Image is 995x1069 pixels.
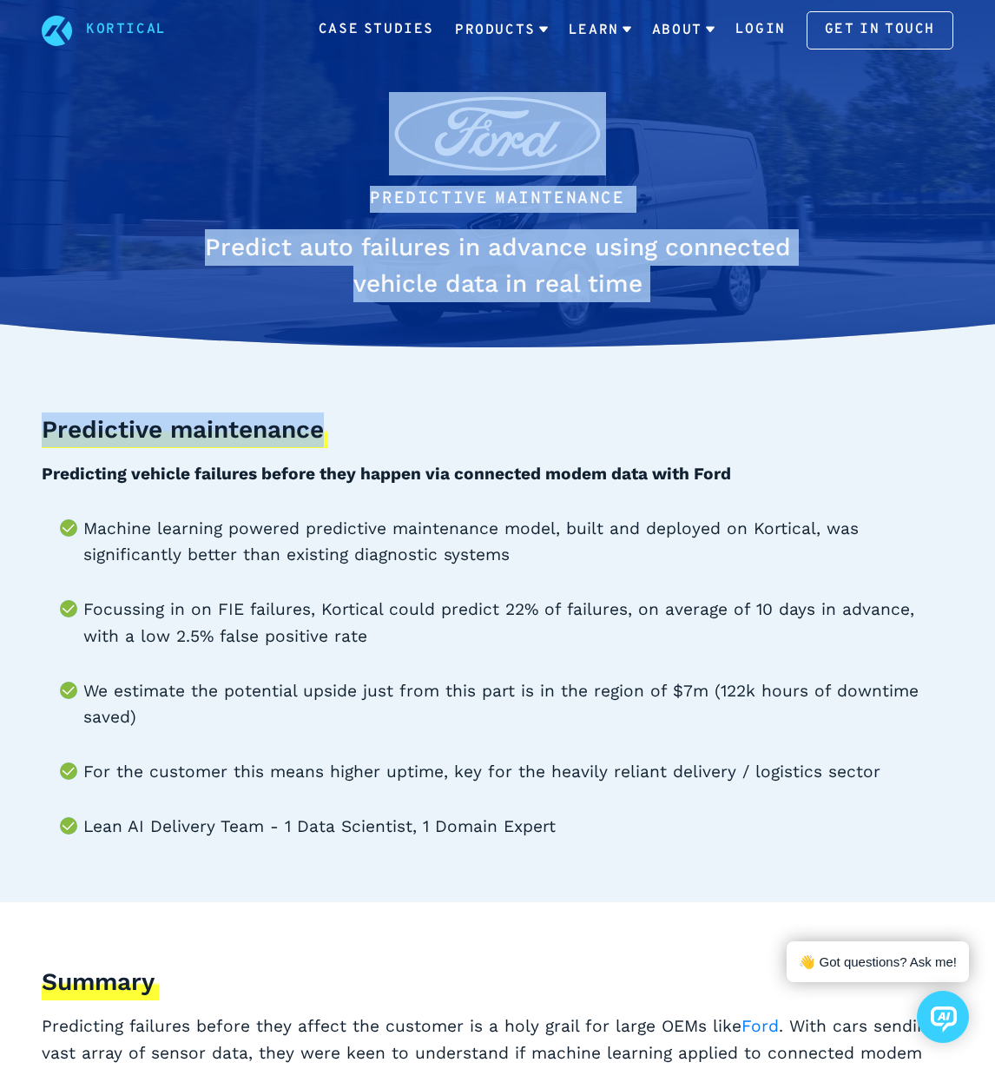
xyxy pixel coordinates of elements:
[86,19,167,42] a: Kortical
[83,516,953,569] li: Machine learning powered predictive maintenance model, built and deployed on Kortical, was signif...
[319,19,434,42] a: Case Studies
[807,11,953,49] a: Get in touch
[42,967,159,1000] h3: Summary
[171,229,824,302] h1: Predict auto failures in advance using connected vehicle data in real time
[83,814,953,841] li: Lean AI Delivery Team - 1 Data Scientist, 1 Domain Expert
[652,8,715,53] a: About
[83,678,953,731] li: We estimate the potential upside just from this part is in the region of $7m (122k hours of downt...
[569,8,631,53] a: Learn
[42,464,731,484] b: Predicting vehicle failures before they happen via connected modem data with Ford
[42,415,328,448] h3: Predictive maintenance
[83,759,953,786] li: For the customer this means higher uptime, key for the heavily reliant delivery / logistics sector
[455,8,548,53] a: Products
[741,1016,779,1036] a: Ford
[83,597,953,650] li: Focussing in on FIE failures, Kortical could predict 22% of failures, on average of 10 days in ad...
[370,186,624,213] li: Predictive Maintenance
[735,19,786,42] a: Login
[389,92,606,175] img: Ford client logo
